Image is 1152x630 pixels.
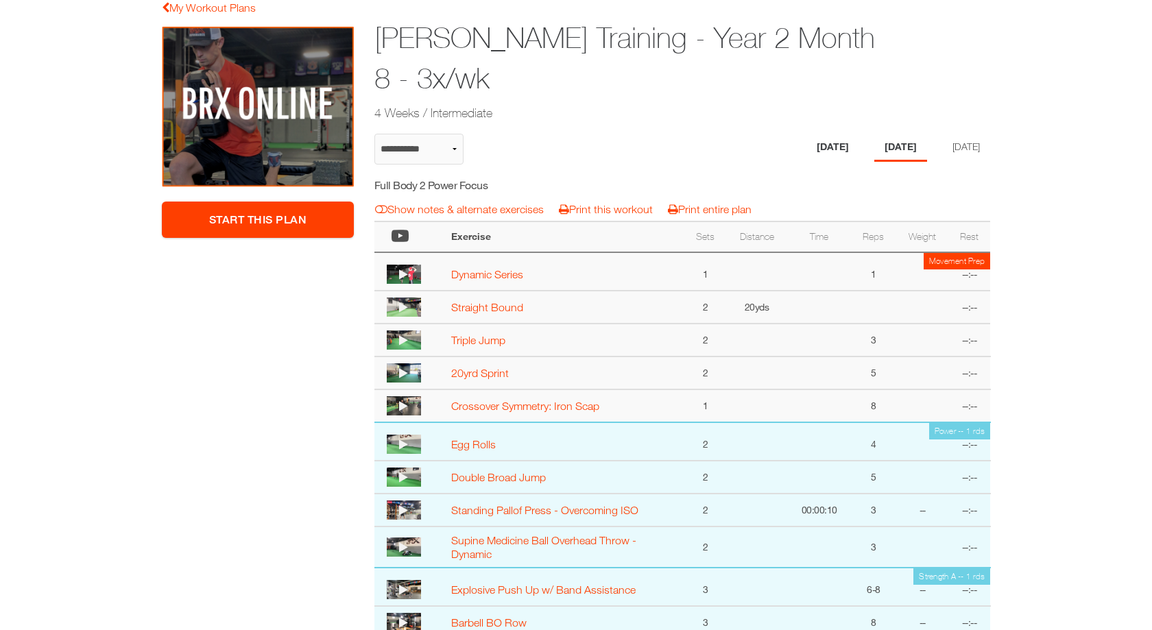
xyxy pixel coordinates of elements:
th: Sets [684,221,725,252]
td: -- [896,494,949,526]
td: 3 [851,324,896,356]
td: --:-- [949,461,990,494]
td: --:-- [949,526,990,568]
h5: Full Body 2 Power Focus [374,178,619,193]
td: 1 [684,389,725,422]
td: 4 [851,422,896,461]
img: thumbnail.png [387,580,421,599]
td: --:-- [949,356,990,389]
a: Supine Medicine Ball Overhead Throw - Dynamic [451,534,636,560]
img: thumbnail.png [387,537,421,557]
a: Barbell BO Row [451,616,527,629]
li: Day 2 [874,134,927,162]
a: Explosive Push Up w/ Band Assistance [451,583,636,596]
td: 5 [851,461,896,494]
td: --:-- [949,324,990,356]
h2: 4 Weeks / Intermediate [374,104,885,121]
th: Exercise [444,221,684,252]
th: Distance [726,221,788,252]
a: Egg Rolls [451,438,496,450]
td: 2 [684,356,725,389]
td: -- [896,568,949,606]
td: 6-8 [851,568,896,606]
a: Straight Bound [451,301,523,313]
a: Print entire plan [668,203,752,215]
td: 1 [851,252,896,291]
td: --:-- [949,494,990,526]
a: Print this workout [559,203,653,215]
td: Strength A -- 1 rds [913,568,990,585]
td: 00:00:10 [788,494,851,526]
a: Triple Jump [451,334,505,346]
td: --:-- [949,422,990,461]
li: Day 1 [806,134,859,162]
img: 1922962338-07245e3cfa0ec99fa7ad3c22f496e874c42d27a89293d835262a814d2b7b46b1-d_256x144 [387,363,421,383]
td: 2 [684,422,725,461]
img: thumbnail.png [387,265,421,284]
a: Dynamic Series [451,268,523,280]
td: --:-- [949,389,990,422]
td: Movement Prep [924,253,990,269]
img: 1922981253-ebf83f4f1e55823353f19745caf72bc888b6022ce7e665395a9a7a6d31a27c80-d_256x144 [387,330,421,350]
img: thumbnail.png [387,298,421,317]
td: --:-- [949,291,990,324]
td: 2 [684,526,725,568]
a: Double Broad Jump [451,471,546,483]
h1: [PERSON_NAME] Training - Year 2 Month 8 - 3x/wk [374,18,885,99]
td: 2 [684,291,725,324]
td: 2 [684,324,725,356]
img: thumbnail.png [387,435,421,454]
span: yds [755,301,769,313]
img: thumbnail.png [387,468,421,487]
li: Day 3 [942,134,990,162]
td: Power -- 1 rds [929,423,991,439]
td: 5 [851,356,896,389]
td: 1 [684,252,725,291]
a: Crossover Symmetry: Iron Scap [451,400,599,412]
td: 3 [684,568,725,606]
td: 8 [851,389,896,422]
img: Aaron Katz Training - Year 2 Month 8 - 3x/wk [162,26,354,188]
a: Show notes & alternate exercises [375,203,544,215]
a: My Workout Plans [162,1,256,14]
th: Weight [896,221,949,252]
td: 2 [684,461,725,494]
th: Rest [949,221,990,252]
img: thumbnail.png [387,396,421,415]
th: Time [788,221,851,252]
th: Reps [851,221,896,252]
td: 3 [851,526,896,568]
td: 3 [851,494,896,526]
td: --:-- [949,252,990,291]
td: 2 [684,494,725,526]
td: --:-- [949,568,990,606]
td: 20 [726,291,788,324]
img: thumbnail.png [387,500,421,520]
a: Start This Plan [162,202,354,238]
a: 20yrd Sprint [451,367,509,379]
a: Standing Pallof Press - Overcoming ISO [451,504,638,516]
